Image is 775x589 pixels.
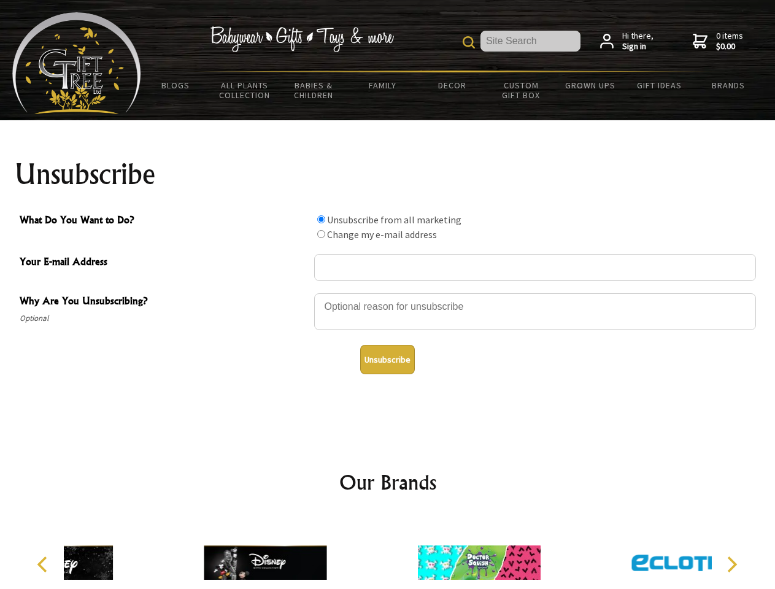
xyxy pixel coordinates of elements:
span: Your E-mail Address [20,254,308,272]
input: Site Search [480,31,580,52]
h1: Unsubscribe [15,160,761,189]
a: Decor [417,72,487,98]
button: Previous [31,551,58,578]
input: What Do You Want to Do? [317,215,325,223]
input: Your E-mail Address [314,254,756,281]
h2: Our Brands [25,468,751,497]
a: All Plants Collection [210,72,280,108]
strong: $0.00 [716,41,743,52]
span: Why Are You Unsubscribing? [20,293,308,311]
a: Family [349,72,418,98]
textarea: Why Are You Unsubscribing? [314,293,756,330]
img: Babyware - Gifts - Toys and more... [12,12,141,114]
img: product search [463,36,475,48]
a: Brands [694,72,763,98]
a: BLOGS [141,72,210,98]
a: Custom Gift Box [487,72,556,108]
img: Babywear - Gifts - Toys & more [210,26,394,52]
a: 0 items$0.00 [693,31,743,52]
button: Unsubscribe [360,345,415,374]
a: Grown Ups [555,72,625,98]
span: Hi there, [622,31,654,52]
a: Hi there,Sign in [600,31,654,52]
a: Babies & Children [279,72,349,108]
strong: Sign in [622,41,654,52]
span: 0 items [716,30,743,52]
a: Gift Ideas [625,72,694,98]
span: Optional [20,311,308,326]
label: Change my e-mail address [327,228,437,241]
label: Unsubscribe from all marketing [327,214,461,226]
span: What Do You Want to Do? [20,212,308,230]
input: What Do You Want to Do? [317,230,325,238]
button: Next [718,551,745,578]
